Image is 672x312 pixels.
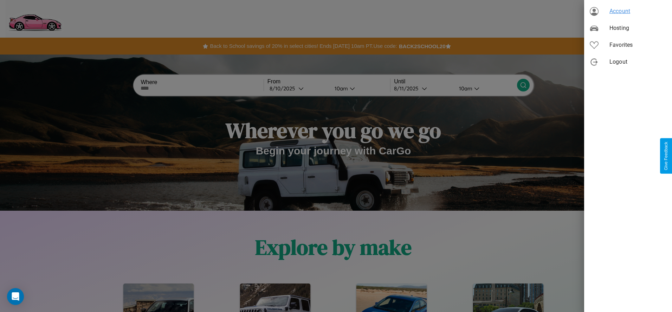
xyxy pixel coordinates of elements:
[584,20,672,37] div: Hosting
[7,288,24,305] div: Open Intercom Messenger
[584,37,672,53] div: Favorites
[609,7,666,15] span: Account
[609,41,666,49] span: Favorites
[609,24,666,32] span: Hosting
[584,3,672,20] div: Account
[664,142,668,170] div: Give Feedback
[609,58,666,66] span: Logout
[584,53,672,70] div: Logout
